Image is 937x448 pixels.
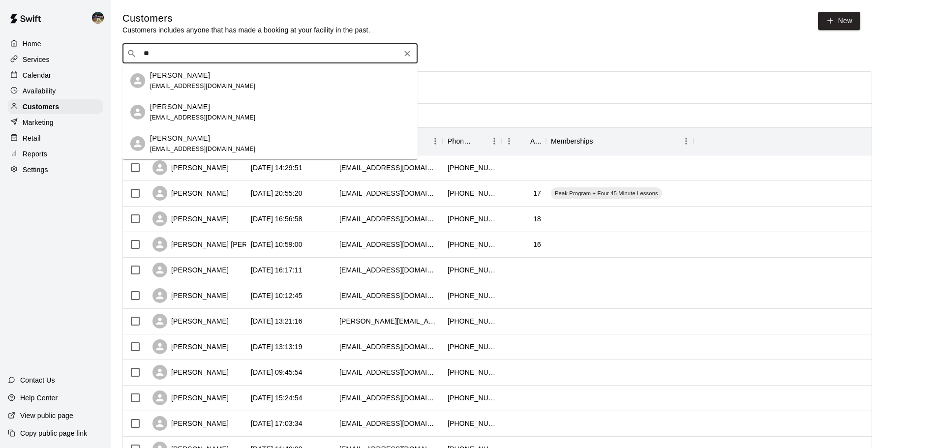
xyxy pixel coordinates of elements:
div: 2025-07-23 16:17:11 [251,265,302,275]
p: Reports [23,149,47,159]
p: Marketing [23,118,54,127]
a: Services [8,52,103,67]
div: [PERSON_NAME] [152,365,229,380]
div: 18 [533,214,541,224]
div: Phone Number [443,127,502,155]
div: +16199529816 [448,393,497,403]
button: Menu [428,134,443,149]
div: Tyler Wonnacott [130,73,145,88]
div: [PERSON_NAME] [152,416,229,431]
p: Home [23,39,41,49]
div: Email [334,127,443,155]
div: 2025-07-17 17:03:34 [251,418,302,428]
span: [EMAIL_ADDRESS][DOMAIN_NAME] [150,114,256,121]
div: [PERSON_NAME] [152,339,229,354]
div: +12083396951 [448,163,497,173]
div: mt.harlows@gmail.com [339,367,438,377]
div: [PERSON_NAME] [152,390,229,405]
div: +14064316853 [448,265,497,275]
div: [PERSON_NAME] [152,288,229,303]
p: Calendar [23,70,51,80]
p: Help Center [20,393,58,403]
a: Marketing [8,115,103,130]
span: [EMAIL_ADDRESS][DOMAIN_NAME] [150,146,256,152]
div: [PERSON_NAME] [152,211,229,226]
div: 2025-07-21 13:21:16 [251,316,302,326]
div: 17 [533,188,541,198]
div: 2025-07-18 15:24:54 [251,393,302,403]
div: 2025-08-03 10:59:00 [251,239,302,249]
a: Retail [8,131,103,146]
div: [PERSON_NAME] [152,314,229,329]
div: +14064752999 [448,188,497,198]
p: [PERSON_NAME] [150,133,210,144]
p: Customers [23,102,59,112]
a: Home [8,36,103,51]
div: Age [502,127,546,155]
div: bribuch@gmail.com [339,163,438,173]
div: Nolan Gilbert [90,8,111,28]
div: 2025-08-06 16:56:58 [251,214,302,224]
div: stevec3030@gmail.com [339,418,438,428]
div: adam.blatter@gmail.com [339,316,438,326]
div: [PERSON_NAME] [PERSON_NAME] [152,237,288,252]
div: 2025-08-14 20:55:20 [251,188,302,198]
div: dilusional150@hotmail.com [339,393,438,403]
div: Age [530,127,541,155]
a: New [818,12,860,30]
div: +14065943131 [448,239,497,249]
div: madiemmert31@gmail.com [339,188,438,198]
div: sam_steffan@yahoo.com [339,342,438,352]
div: [PERSON_NAME] [152,160,229,175]
div: +19077237024 [448,291,497,300]
div: Phone Number [448,127,473,155]
div: Memberships [546,127,694,155]
div: [PERSON_NAME] [152,186,229,201]
button: Sort [516,134,530,148]
p: Contact Us [20,375,55,385]
a: Settings [8,162,103,177]
div: mclepicenter@gmail.com [339,291,438,300]
div: deagosolan@icloud.com [339,239,438,249]
div: Tyler Rucinsky [130,105,145,119]
div: +14064593890 [448,342,497,352]
p: Settings [23,165,48,175]
div: Peak Program + Four 45 Minute Lessons [551,187,662,199]
p: [PERSON_NAME] [150,70,210,81]
a: Availability [8,84,103,98]
div: bjones@mt.net [339,265,438,275]
div: +14065942350 [448,214,497,224]
p: View public page [20,411,73,420]
div: 2025-07-21 09:45:54 [251,367,302,377]
button: Sort [593,134,607,148]
p: Customers includes anyone that has made a booking at your facility in the past. [122,25,370,35]
a: Calendar [8,68,103,83]
p: Copy public page link [20,428,87,438]
div: 2025-07-21 13:13:19 [251,342,302,352]
div: jalapenose@gmail.com [339,214,438,224]
button: Sort [473,134,487,148]
div: 2025-07-23 10:12:45 [251,291,302,300]
p: Availability [23,86,56,96]
a: Reports [8,147,103,161]
button: Menu [502,134,516,149]
button: Clear [400,47,414,60]
button: Menu [487,134,502,149]
a: Customers [8,99,103,114]
div: Tyler Beaver [130,136,145,151]
div: 2025-08-18 14:29:51 [251,163,302,173]
p: Retail [23,133,41,143]
div: [PERSON_NAME] [152,263,229,277]
div: Memberships [551,127,593,155]
button: Menu [679,134,694,149]
div: +14064656833 [448,418,497,428]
